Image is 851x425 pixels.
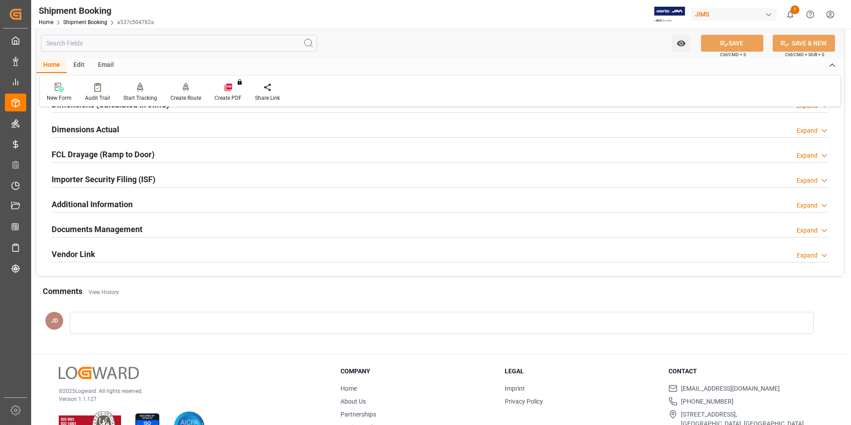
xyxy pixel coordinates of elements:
a: Shipment Booking [63,19,107,25]
div: JIMS [691,8,777,21]
a: Partnerships [340,411,376,418]
h2: Dimensions Actual [52,123,119,135]
button: SAVE & NEW [773,35,835,52]
h3: Contact [669,367,822,376]
div: Expand [797,126,818,135]
img: Exertis%20JAM%20-%20Email%20Logo.jpg_1722504956.jpg [654,7,685,22]
div: Expand [797,151,818,160]
div: Expand [797,251,818,260]
span: JD [51,317,58,324]
p: © 2025 Logward. All rights reserved. [59,387,318,395]
div: New Form [47,94,72,102]
h2: Additional Information [52,198,133,210]
span: 1 [790,5,799,14]
h2: Comments [43,285,82,297]
div: Expand [797,226,818,235]
span: Ctrl/CMD + Shift + S [785,51,824,58]
button: open menu [672,35,690,52]
h2: FCL Drayage (Ramp to Door) [52,148,154,160]
span: [PHONE_NUMBER] [681,397,733,406]
a: Home [39,19,53,25]
div: Share Link [255,94,280,102]
h2: Importer Security Filing (ISF) [52,173,155,185]
a: Privacy Policy [505,398,543,405]
a: Home [340,385,357,392]
h3: Company [340,367,494,376]
span: Ctrl/CMD + S [720,51,746,58]
div: Start Tracking [123,94,157,102]
span: [EMAIL_ADDRESS][DOMAIN_NAME] [681,384,780,393]
div: Shipment Booking [39,4,154,17]
div: Expand [797,176,818,185]
a: View History [89,289,119,295]
h2: Documents Management [52,223,142,235]
div: Email [91,58,121,73]
a: About Us [340,398,366,405]
div: Edit [67,58,91,73]
img: Logward Logo [59,367,139,380]
div: Expand [797,201,818,210]
h2: Vendor Link [52,248,95,260]
button: show 1 new notifications [780,4,800,25]
button: Help Center [800,4,820,25]
button: JIMS [691,6,780,23]
h3: Legal [505,367,658,376]
a: Imprint [505,385,525,392]
p: Version 1.1.127 [59,395,318,403]
div: Home [36,58,67,73]
div: Create Route [170,94,201,102]
div: Audit Trail [85,94,110,102]
button: SAVE [701,35,763,52]
input: Search Fields [41,35,317,52]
